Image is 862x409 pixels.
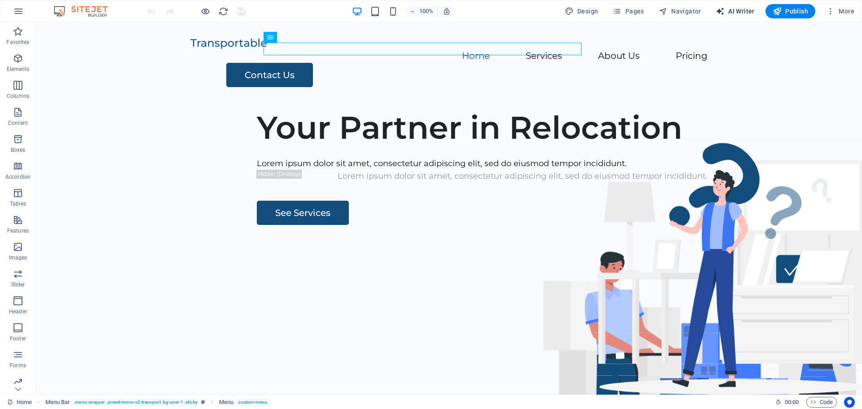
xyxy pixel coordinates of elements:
span: More [826,7,854,16]
iframe: To enrich screen reader interactions, please activate Accessibility in Grammarly extension settings [36,22,862,395]
nav: breadcrumb [45,397,268,408]
span: . custom-menu [237,397,267,408]
span: : [791,399,792,405]
span: Click to select. Double-click to edit [45,397,70,408]
span: Code [810,397,833,408]
a: Click to cancel selection. Double-click to open Pages [7,397,32,408]
p: Content [8,119,28,127]
span: Click to select. Double-click to edit [219,397,233,408]
p: Favorites [6,39,29,46]
span: . menu-wrapper .preset-menu-v2-transport .bg-user-1 .sticky [74,397,197,408]
p: Columns [7,92,29,100]
button: Usercentrics [844,397,855,408]
span: 00 00 [785,397,799,408]
h6: Session time [775,397,799,408]
p: Boxes [11,146,26,154]
p: Images [9,254,27,261]
p: Footer [10,335,26,342]
p: Slider [11,281,25,288]
p: Forms [10,362,26,369]
p: Accordion [5,173,31,180]
button: Code [806,397,837,408]
p: Elements [7,66,30,73]
button: More [822,4,858,18]
p: Tables [10,200,26,207]
p: Header [9,308,27,315]
i: This element is a customizable preset [201,400,205,405]
p: Features [7,227,29,234]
